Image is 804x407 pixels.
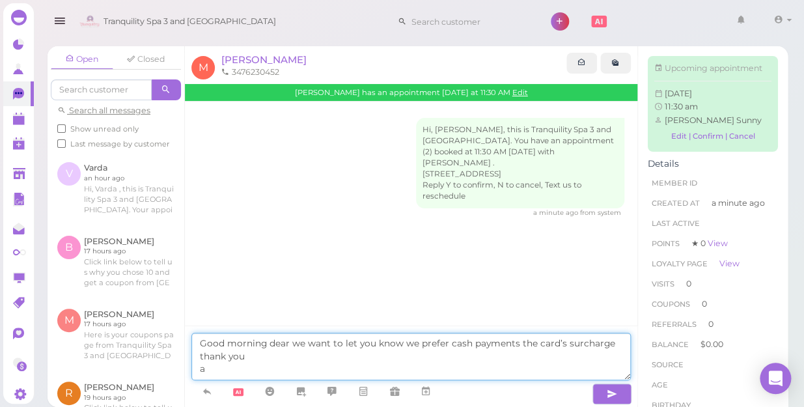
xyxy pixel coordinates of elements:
[221,53,307,66] a: [PERSON_NAME]
[652,279,674,288] span: Visits
[652,340,691,349] span: Balance
[533,208,580,217] span: 09/02/2025 10:16am
[416,118,624,208] div: Hi, [PERSON_NAME], this is Tranquility Spa 3 and [GEOGRAPHIC_DATA]. You have an appointment (2) b...
[665,89,692,98] span: Tue Sep 02 2025 11:30:00 GMT-0400 (Eastern Daylight Time)
[712,197,765,209] span: a minute ago
[648,294,778,315] li: 0
[104,3,276,40] span: Tranquility Spa 3 and [GEOGRAPHIC_DATA]
[191,56,215,79] span: M
[654,63,771,74] div: Upcoming appointment
[295,88,512,97] span: [PERSON_NAME] has an appointment [DATE] at 11:30 AM
[580,208,621,217] span: from system
[652,199,700,208] span: Created At
[57,139,66,148] input: Last message by customer
[708,238,728,248] a: View
[70,124,139,133] span: Show unread only
[700,339,723,349] span: $0.00
[652,300,690,309] span: Coupons
[115,49,177,69] a: Closed
[512,88,528,97] a: Edit
[652,380,668,389] span: age
[407,11,533,32] input: Search customer
[654,128,771,145] a: Edit | Confirm | Cancel
[665,115,762,125] span: [PERSON_NAME] Sunny
[218,66,283,78] li: 3476230452
[652,360,684,369] span: Source
[691,238,728,248] span: ★ 0
[719,259,740,268] a: View
[57,105,150,115] a: Search all messages
[652,239,680,248] span: Points
[648,158,778,169] div: Details
[51,49,113,70] a: Open
[70,139,170,148] span: Last message by customer
[760,363,791,394] div: Open Intercom Messenger
[648,274,778,294] li: 0
[51,79,152,100] input: Search customer
[648,314,778,335] li: 0
[652,259,708,268] span: Loyalty page
[665,102,698,111] span: 11:30 am
[652,219,700,228] span: Last Active
[652,320,697,329] span: Referrals
[652,178,697,188] span: Member ID
[57,124,66,133] input: Show unread only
